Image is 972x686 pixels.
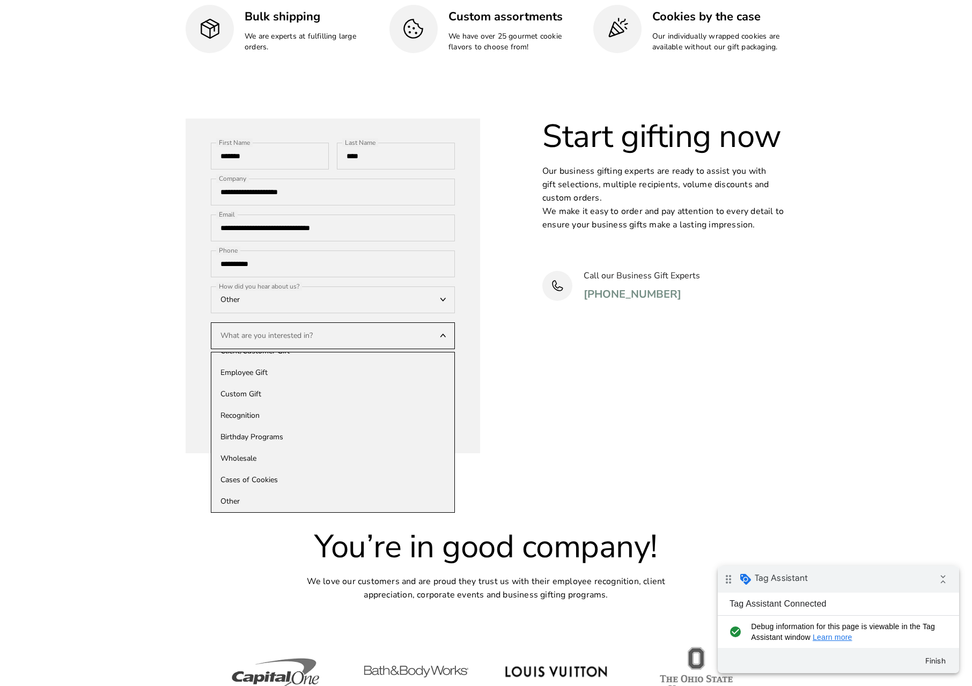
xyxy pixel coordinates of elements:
[211,383,454,405] div: Custom Gift
[584,286,681,303] a: [PHONE_NUMBER]
[542,119,786,154] h2: Start gifting now
[584,269,700,283] p: Call our Business Gift Experts
[198,17,222,40] img: Bulk shipping
[542,205,786,232] p: We make it easy to order and pay attention to every detail to ensure your business gifts make a l...
[245,9,379,25] h3: Bulk shipping
[33,55,224,77] span: Debug information for this page is viewable in the Tag Assistant window
[37,7,90,18] span: Tag Assistant
[95,67,135,76] a: Learn more
[211,322,455,349] div: What are you interested in?
[211,448,454,469] div: Wholesale
[198,85,237,105] button: Finish
[211,426,454,448] div: Birthday Programs
[211,286,455,313] div: Other
[211,491,454,512] div: Other
[652,9,786,25] h3: Cookies by the case
[550,279,564,293] img: Phone
[606,17,629,40] img: Cookies by the case
[245,31,379,53] p: We are experts at fulfilling large orders.
[402,17,425,40] img: Custom assortments
[211,362,454,383] div: Employee Gift
[211,405,454,426] div: Recognition
[223,529,749,564] h2: You’re in good company!
[288,575,684,602] p: We love our customers and are proud they trust us with their employee recognition, client appreci...
[448,31,583,53] p: We have over 25 gourmet cookie flavors to choose from!
[211,469,454,491] div: Cases of Cookies
[9,55,26,77] i: check_circle
[652,31,786,53] p: Our individually wrapped cookies are available without our gift packaging.
[215,3,236,24] i: Collapse debug badge
[448,9,583,25] h3: Custom assortments
[542,165,786,205] p: Our business gifting experts are ready to assist you with gift selections, multiple recipients, v...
